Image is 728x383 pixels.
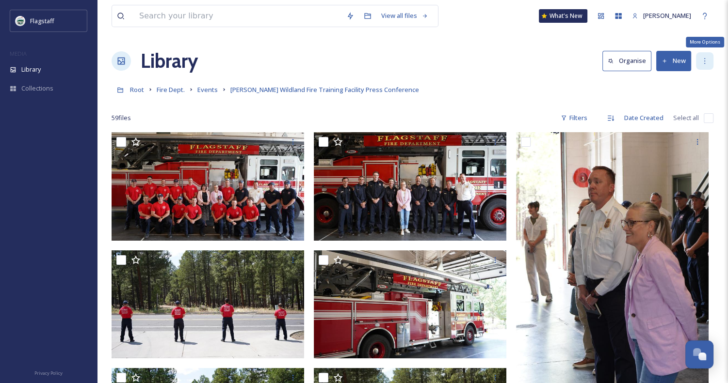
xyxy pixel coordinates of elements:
[619,108,668,127] div: Date Created
[130,84,144,95] a: Root
[34,370,63,376] span: Privacy Policy
[10,50,27,57] span: MEDIA
[34,367,63,378] a: Privacy Policy
[21,65,41,74] span: Library
[602,51,651,71] button: Organise
[130,85,144,94] span: Root
[376,6,433,25] a: View all files
[673,113,699,123] span: Select all
[656,51,691,71] button: New
[197,85,218,94] span: Events
[230,85,419,94] span: [PERSON_NAME] Wildland Fire Training Facility Press Conference
[643,11,691,20] span: [PERSON_NAME]
[314,132,506,240] img: DSC05495_edit.jpg
[16,16,25,26] img: images%20%282%29.jpeg
[141,46,198,76] a: Library
[602,51,656,71] a: Organise
[112,250,304,358] img: DSC05243.JPG
[112,132,304,240] img: DSC05522_edit.jpg
[627,6,696,25] a: [PERSON_NAME]
[30,16,54,25] span: Flagstaff
[230,84,419,95] a: [PERSON_NAME] Wildland Fire Training Facility Press Conference
[157,85,185,94] span: Fire Dept.
[685,340,713,368] button: Open Chat
[112,113,131,123] span: 59 file s
[197,84,218,95] a: Events
[314,250,506,358] img: DSC05219.JPG
[157,84,185,95] a: Fire Dept.
[686,37,724,47] div: More Options
[556,108,592,127] div: Filters
[539,9,587,23] a: What's New
[134,5,341,27] input: Search your library
[21,84,53,93] span: Collections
